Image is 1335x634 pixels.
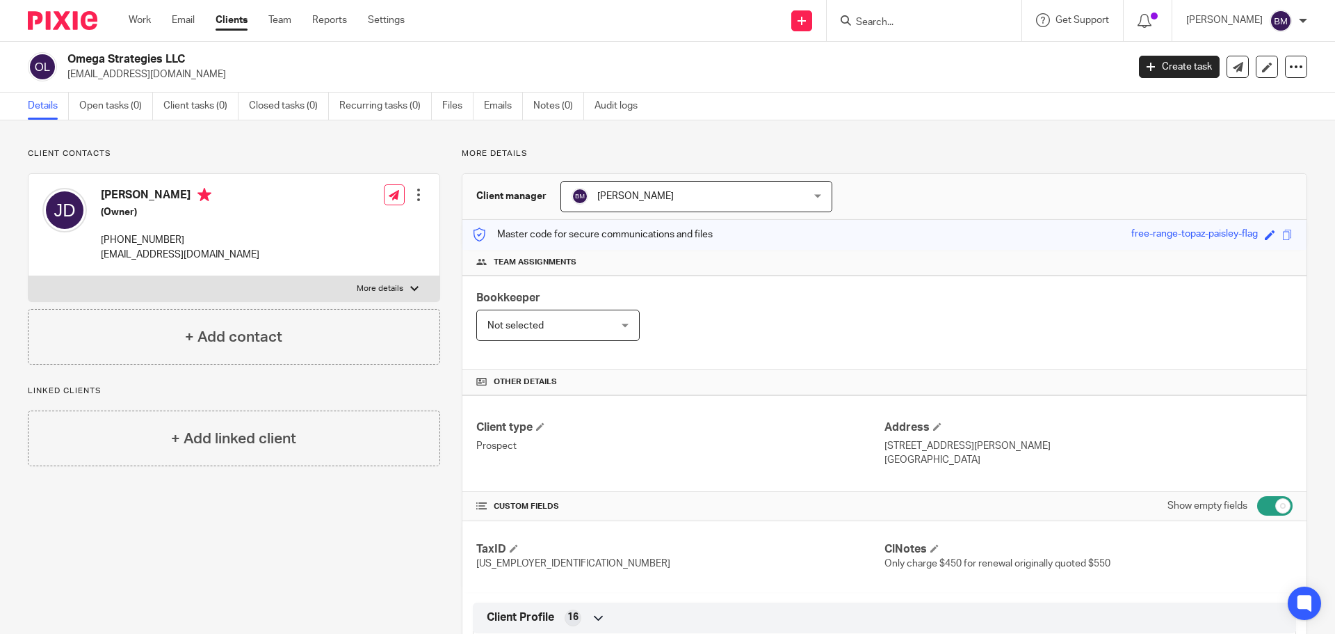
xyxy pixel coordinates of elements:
img: svg%3E [28,52,57,81]
h5: (Owner) [101,205,259,219]
span: 16 [567,610,578,624]
span: Not selected [487,321,544,331]
p: Master code for secure communications and files [473,228,713,241]
span: Get Support [1055,15,1109,25]
p: [PERSON_NAME] [1186,13,1263,27]
span: [PERSON_NAME] [597,191,674,201]
a: Team [268,13,291,27]
img: svg%3E [572,188,588,205]
h4: TaxID [476,542,884,557]
a: Emails [484,93,523,120]
a: Details [28,93,69,120]
span: Bookkeeper [476,292,540,303]
a: Audit logs [594,93,648,120]
a: Create task [1139,56,1220,78]
a: Files [442,93,474,120]
h4: + Add linked client [171,428,296,450]
span: Client Profile [487,610,554,625]
p: Client contacts [28,148,440,159]
p: Prospect [476,439,884,453]
h4: ClNotes [884,542,1293,557]
p: More details [357,283,403,294]
a: Open tasks (0) [79,93,153,120]
span: Only charge $450 for renewal originally quoted $550 [884,559,1110,569]
a: Client tasks (0) [163,93,238,120]
p: More details [462,148,1307,159]
h4: [PERSON_NAME] [101,188,259,205]
h4: Client type [476,420,884,435]
a: Closed tasks (0) [249,93,329,120]
h3: Client manager [476,189,547,203]
span: Other details [494,377,557,388]
a: Reports [312,13,347,27]
p: Linked clients [28,386,440,397]
p: [STREET_ADDRESS][PERSON_NAME] [884,439,1293,453]
div: free-range-topaz-paisley-flag [1131,227,1258,243]
h4: Address [884,420,1293,435]
h4: + Add contact [185,326,282,348]
a: Email [172,13,195,27]
a: Settings [368,13,405,27]
i: Primary [197,188,211,202]
a: Notes (0) [533,93,584,120]
span: [US_EMPLOYER_IDENTIFICATION_NUMBER] [476,559,670,569]
img: svg%3E [42,188,87,232]
a: Recurring tasks (0) [339,93,432,120]
img: svg%3E [1270,10,1292,32]
a: Work [129,13,151,27]
p: [EMAIL_ADDRESS][DOMAIN_NAME] [101,248,259,262]
input: Search [855,17,980,29]
img: Pixie [28,11,97,30]
p: [GEOGRAPHIC_DATA] [884,453,1293,467]
label: Show empty fields [1167,499,1247,513]
a: Clients [216,13,248,27]
h4: CUSTOM FIELDS [476,501,884,512]
span: Team assignments [494,257,576,268]
p: [EMAIL_ADDRESS][DOMAIN_NAME] [67,68,1118,81]
h2: Omega Strategies LLC [67,52,908,67]
p: [PHONE_NUMBER] [101,233,259,247]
